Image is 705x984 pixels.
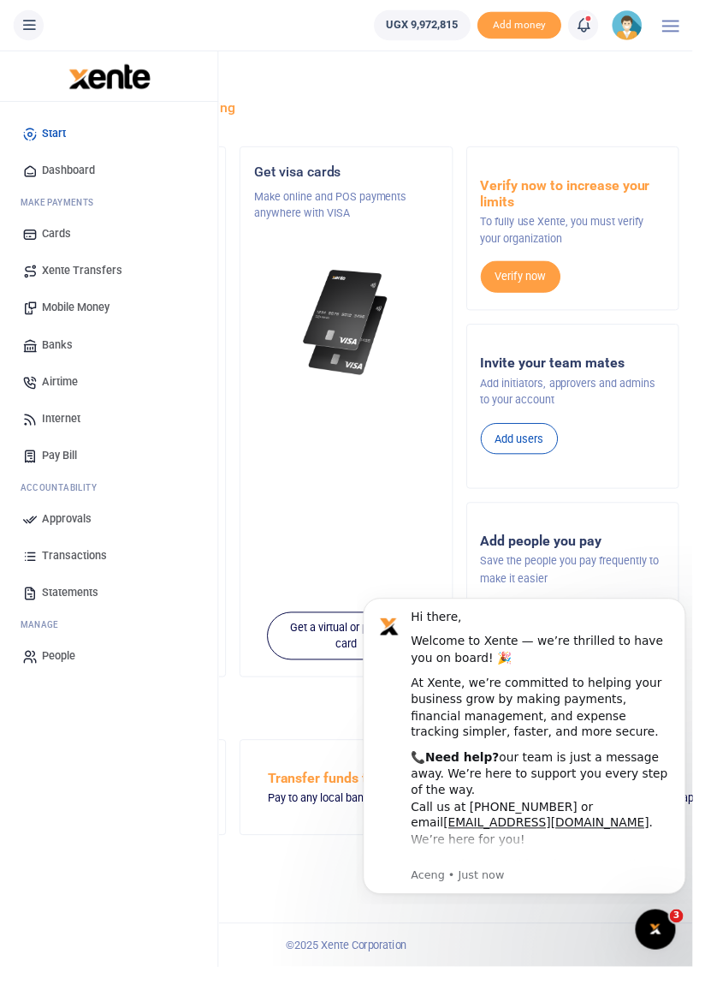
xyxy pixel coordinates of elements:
h4: Hello [PERSON_NAME] [14,74,691,92]
img: xente-_physical_cards.png [305,268,400,389]
span: countability [33,492,98,501]
h5: Get visa cards [258,167,446,184]
h4: Make a transaction [14,712,691,731]
span: UGX 9,972,815 [394,17,466,34]
span: anage [29,631,61,641]
img: profile-user [623,10,654,41]
li: Wallet ballance [374,10,486,41]
p: Add initiators, approvers and admins to your account [489,382,677,417]
h5: Transfer funds to local banks [272,784,388,802]
h5: Verify now to increase your limits [489,181,677,214]
p: Save the people you pay frequently to make it easier [489,563,677,598]
p: Pay to any local bank account instantly [272,804,388,822]
span: Airtime [43,380,80,397]
span: Internet [43,418,82,435]
span: Approvals [43,520,93,537]
a: Statements [14,585,208,623]
a: Add money [486,18,572,31]
span: 3 [682,926,696,939]
span: Start [43,128,68,145]
iframe: Intercom live chat [647,926,688,967]
h5: Invite your team mates [489,361,677,379]
a: Approvals [14,510,208,547]
a: Cards [14,219,208,257]
span: Pay Bill [43,456,79,473]
span: Dashboard [43,165,97,182]
a: Airtime [14,370,208,408]
a: Get a virtual or physical card [272,623,433,671]
span: Cards [43,230,73,247]
a: Internet [14,408,208,445]
a: logo-small logo-large logo-large [68,70,153,83]
li: Ac [14,483,208,510]
a: Transactions [14,547,208,585]
h5: Welcome to better business banking [14,101,691,118]
img: logo-large [70,65,153,91]
span: Statements [43,595,100,612]
li: M [14,623,208,649]
a: Banks [14,332,208,370]
a: Transfer funds to local banks Pay to any local bank account instantly [244,753,460,850]
h5: Add people you pay [489,543,677,560]
a: Add users [489,431,568,463]
iframe: Intercom notifications message [363,593,705,921]
a: profile-user [623,10,661,41]
span: Banks [43,343,74,360]
span: Add money [486,12,572,40]
li: M [14,193,208,219]
span: Transactions [43,558,109,575]
a: Verify now [489,265,571,298]
a: Start [14,117,208,155]
span: ake Payments [29,201,96,211]
a: Pay Bill [14,445,208,483]
p: To fully use Xente, you must verify your organization [489,218,677,253]
a: People [14,649,208,687]
a: UGX 9,972,815 [381,10,479,41]
a: Dashboard [14,155,208,193]
span: Mobile Money [43,305,111,322]
p: Make online and POS payments anywhere with VISA [258,192,446,227]
span: Xente Transfers [43,267,125,284]
a: Mobile Money [14,295,208,332]
span: People [43,659,77,677]
a: Xente Transfers [14,257,208,295]
li: Toup your wallet [486,12,572,40]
